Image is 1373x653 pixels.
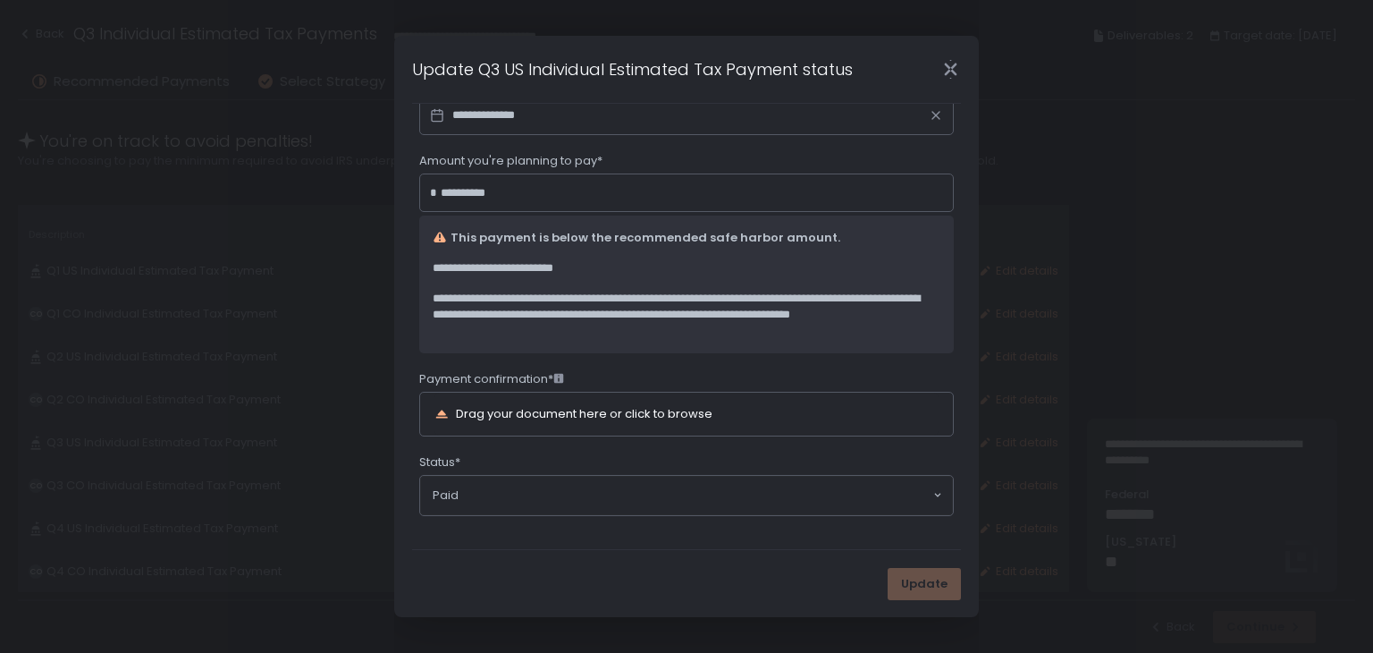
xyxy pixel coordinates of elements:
[922,59,979,80] div: Close
[459,487,931,505] input: Search for option
[433,488,459,504] span: Paid
[419,153,602,169] span: Amount you're planning to pay*
[456,408,712,420] div: Drag your document here or click to browse
[420,476,953,515] div: Search for option
[419,96,954,135] input: Datepicker input
[419,371,564,387] span: Payment confirmation*
[419,454,460,471] span: Status*
[412,57,853,81] h1: Update Q3 US Individual Estimated Tax Payment status
[451,230,840,246] span: This payment is below the recommended safe harbor amount.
